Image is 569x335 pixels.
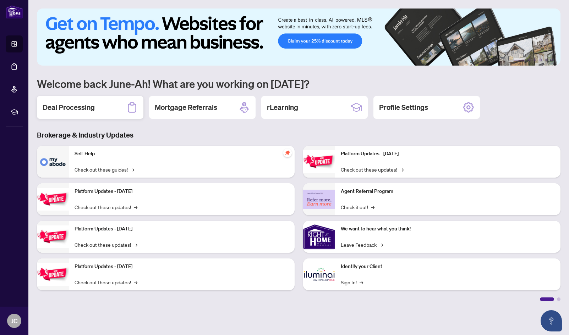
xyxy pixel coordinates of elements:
[551,58,553,61] button: 6
[400,166,404,173] span: →
[75,166,134,173] a: Check out these guides!→
[43,102,95,112] h2: Deal Processing
[341,203,374,211] a: Check it out!→
[341,166,404,173] a: Check out these updates!→
[341,225,555,233] p: We want to hear what you think!
[37,130,560,140] h3: Brokerage & Industry Updates
[6,5,23,18] img: logo
[539,58,542,61] button: 4
[75,150,289,158] p: Self-Help
[37,225,69,248] img: Platform Updates - July 21, 2025
[37,77,560,90] h1: Welcome back June-Ah! What are you working on [DATE]?
[131,166,134,173] span: →
[379,102,428,112] h2: Profile Settings
[75,263,289,270] p: Platform Updates - [DATE]
[75,241,137,249] a: Check out these updates!→
[134,203,137,211] span: →
[379,241,383,249] span: →
[528,58,531,61] button: 2
[541,310,562,331] button: Open asap
[514,58,525,61] button: 1
[75,225,289,233] p: Platform Updates - [DATE]
[341,278,363,286] a: Sign In!→
[37,9,560,66] img: Slide 0
[545,58,548,61] button: 5
[534,58,536,61] button: 3
[37,146,69,178] img: Self-Help
[341,263,555,270] p: Identify your Client
[134,241,137,249] span: →
[303,221,335,253] img: We want to hear what you think!
[341,241,383,249] a: Leave Feedback→
[303,150,335,173] img: Platform Updates - June 23, 2025
[75,203,137,211] a: Check out these updates!→
[341,150,555,158] p: Platform Updates - [DATE]
[75,278,137,286] a: Check out these updates!→
[283,149,292,157] span: pushpin
[360,278,363,286] span: →
[155,102,217,112] h2: Mortgage Referrals
[303,190,335,209] img: Agent Referral Program
[267,102,298,112] h2: rLearning
[37,188,69,210] img: Platform Updates - September 16, 2025
[11,316,18,326] span: JC
[37,263,69,285] img: Platform Updates - July 8, 2025
[303,258,335,290] img: Identify your Client
[341,188,555,195] p: Agent Referral Program
[75,188,289,195] p: Platform Updates - [DATE]
[134,278,137,286] span: →
[371,203,374,211] span: →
